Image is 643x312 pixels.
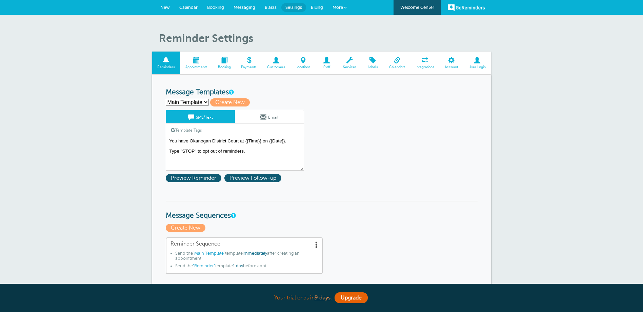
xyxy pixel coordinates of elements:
li: Send the template after creating an appointment. [175,251,318,264]
span: New [160,5,170,10]
span: Reminders [156,65,177,69]
span: Labels [365,65,380,69]
span: "Main Template" [193,251,225,256]
a: Calendars [384,52,410,74]
div: Your trial ends in . [152,291,491,305]
h3: Message Sequences [166,201,478,220]
a: Message Sequences allow you to setup multiple reminder schedules that can use different Message T... [231,213,235,218]
a: Integrations [410,52,440,74]
a: Staff [316,52,338,74]
span: Messaging [234,5,255,10]
span: Integrations [414,65,436,69]
a: Preview Follow-up [224,175,283,181]
span: More [333,5,343,10]
a: Settings [281,3,306,12]
a: 9 days [315,295,330,301]
a: Preview Reminder [166,175,224,181]
span: Staff [319,65,334,69]
span: Create New [210,98,250,106]
span: Billing [311,5,323,10]
h1: Reminder Settings [159,32,491,45]
span: Settings [285,5,302,10]
h3: Message Templates [166,88,478,97]
a: Create New [166,225,207,231]
a: Customers [262,52,290,74]
a: Services [338,52,362,74]
span: Account [443,65,460,69]
span: Services [341,65,358,69]
span: Blasts [265,5,277,10]
a: Create New [210,99,253,105]
span: Calendar [179,5,198,10]
a: Upgrade [335,292,368,303]
span: Create New [166,224,205,232]
span: 1 day [233,264,243,268]
a: Reminder Sequence Send the"Main Template"templateimmediatelyafter creating an appointment.Send th... [166,237,323,274]
span: User Login [467,65,488,69]
a: Appointments [180,52,213,74]
span: Customers [265,65,287,69]
a: Labels [362,52,384,74]
a: Payments [236,52,262,74]
a: Account [440,52,463,74]
a: This is the wording for your reminder and follow-up messages. You can create multiple templates i... [229,90,233,94]
span: immediately [243,251,267,256]
span: Preview Follow-up [224,174,281,182]
a: Locations [290,52,316,74]
span: Booking [216,65,233,69]
span: Payments [239,65,259,69]
span: Appointments [183,65,209,69]
a: User Login [463,52,491,74]
a: Template Tags [166,123,207,137]
span: Locations [294,65,313,69]
textarea: You have Okanogan District Court at {{Time}} on {{Date}}. Type "STOP" to opt out of reminders. [166,137,304,171]
span: Reminder Sequence [170,241,318,247]
span: Calendars [387,65,407,69]
a: SMS/Text [166,110,235,123]
li: Send the template before appt. [175,264,318,271]
span: "Reminder" [193,264,215,268]
a: Booking [213,52,236,74]
span: Booking [207,5,224,10]
a: Email [235,110,304,123]
span: Preview Reminder [166,174,221,182]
